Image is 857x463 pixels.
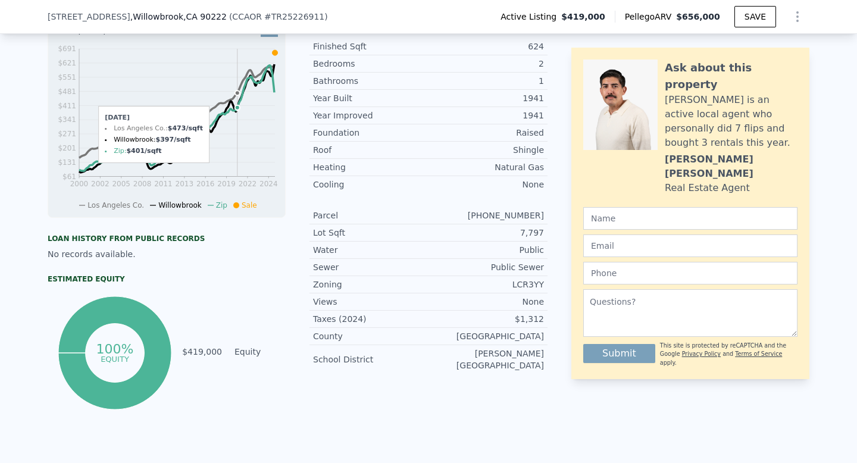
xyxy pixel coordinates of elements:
[313,161,428,173] div: Heating
[428,330,544,342] div: [GEOGRAPHIC_DATA]
[58,158,76,167] tspan: $131
[583,262,797,284] input: Phone
[428,110,544,121] div: 1941
[232,345,286,358] td: Equity
[313,330,428,342] div: County
[428,296,544,308] div: None
[734,6,776,27] button: SAVE
[313,244,428,256] div: Water
[665,181,750,195] div: Real Estate Agent
[428,179,544,190] div: None
[48,11,130,23] span: [STREET_ADDRESS]
[665,93,797,150] div: [PERSON_NAME] is an active local agent who personally did 7 flips and bought 3 rentals this year.
[70,180,89,188] tspan: 2000
[428,161,544,173] div: Natural Gas
[428,227,544,239] div: 7,797
[660,342,797,367] div: This site is protected by reCAPTCHA and the Google and apply.
[501,11,561,23] span: Active Listing
[130,11,227,23] span: , Willowbrook
[313,75,428,87] div: Bathrooms
[428,92,544,104] div: 1941
[786,5,809,29] button: Show Options
[428,127,544,139] div: Raised
[428,58,544,70] div: 2
[313,353,428,365] div: School District
[91,180,110,188] tspan: 2002
[313,144,428,156] div: Roof
[665,60,797,93] div: Ask about this property
[313,127,428,139] div: Foundation
[229,11,328,23] div: ( )
[48,248,286,260] div: No records available.
[735,351,782,357] a: Terms of Service
[428,279,544,290] div: LCR3YY
[313,261,428,273] div: Sewer
[583,207,797,230] input: Name
[183,12,227,21] span: , CA 90222
[561,11,605,23] span: $419,000
[676,12,720,21] span: $656,000
[428,75,544,87] div: 1
[428,261,544,273] div: Public Sewer
[87,201,144,209] span: Los Angeles Co.
[62,173,76,181] tspan: $61
[154,180,173,188] tspan: 2011
[264,12,324,21] span: # TR25226911
[625,11,677,23] span: Pellego ARV
[58,45,76,53] tspan: $691
[58,130,76,138] tspan: $271
[428,144,544,156] div: Shingle
[242,201,257,209] span: Sale
[58,87,76,96] tspan: $481
[58,59,76,67] tspan: $621
[158,201,202,209] span: Willowbrook
[216,201,227,209] span: Zip
[313,209,428,221] div: Parcel
[428,244,544,256] div: Public
[313,279,428,290] div: Zoning
[313,92,428,104] div: Year Built
[428,209,544,221] div: [PHONE_NUMBER]
[58,73,76,82] tspan: $551
[313,313,428,325] div: Taxes (2024)
[182,345,223,358] td: $419,000
[313,58,428,70] div: Bedrooms
[48,274,286,284] div: Estimated Equity
[313,296,428,308] div: Views
[217,180,236,188] tspan: 2019
[176,180,194,188] tspan: 2013
[196,180,215,188] tspan: 2016
[101,354,129,363] tspan: equity
[682,351,721,357] a: Privacy Policy
[583,234,797,257] input: Email
[58,102,76,110] tspan: $411
[313,227,428,239] div: Lot Sqft
[665,152,797,181] div: [PERSON_NAME] [PERSON_NAME]
[313,110,428,121] div: Year Improved
[313,40,428,52] div: Finished Sqft
[428,40,544,52] div: 624
[313,179,428,190] div: Cooling
[428,313,544,325] div: $1,312
[58,144,76,152] tspan: $201
[133,180,152,188] tspan: 2008
[239,180,257,188] tspan: 2022
[96,342,133,356] tspan: 100%
[48,234,286,243] div: Loan history from public records
[583,344,655,363] button: Submit
[112,180,130,188] tspan: 2005
[58,115,76,124] tspan: $341
[232,12,262,21] span: CCAOR
[259,180,278,188] tspan: 2024
[428,348,544,371] div: [PERSON_NAME][GEOGRAPHIC_DATA]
